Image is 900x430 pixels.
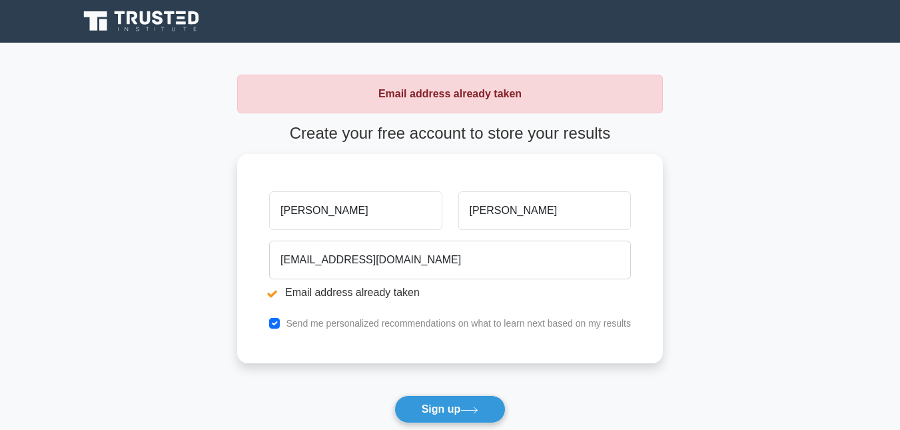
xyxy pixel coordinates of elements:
[237,124,663,143] h4: Create your free account to store your results
[269,191,442,230] input: First name
[286,318,631,329] label: Send me personalized recommendations on what to learn next based on my results
[394,395,506,423] button: Sign up
[378,88,522,99] strong: Email address already taken
[269,285,631,301] li: Email address already taken
[269,241,631,279] input: Email
[458,191,631,230] input: Last name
